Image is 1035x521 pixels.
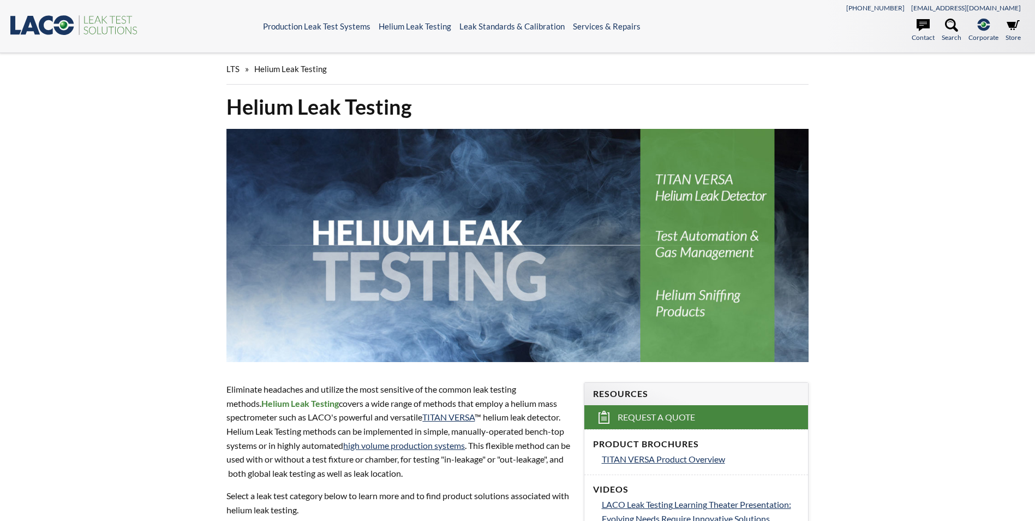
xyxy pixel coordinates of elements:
span: Helium Leak Testing [254,64,327,74]
a: Contact [912,19,935,43]
a: Store [1006,19,1021,43]
h4: Videos [593,484,799,495]
a: Helium Leak Testing [379,21,451,31]
a: [PHONE_NUMBER] [846,4,905,12]
a: Search [942,19,961,43]
span: Corporate [968,32,998,43]
h4: Resources [593,388,799,400]
a: TITAN VERSA Product Overview [602,452,799,466]
h4: Product Brochures [593,439,799,450]
a: Services & Repairs [573,21,641,31]
a: high volume production systems [343,440,465,451]
span: Request a Quote [618,412,695,423]
a: Leak Standards & Calibration [459,21,565,31]
a: Request a Quote [584,405,808,429]
a: Production Leak Test Systems [263,21,370,31]
a: TITAN VERSA [422,412,475,422]
span: TITAN VERSA Product Overview [602,454,725,464]
span: LTS [226,64,240,74]
p: Eliminate headaches and utilize the most sensitive of the common leak testing methods. covers a w... [226,382,570,480]
div: » [226,54,808,85]
strong: Helium Leak Testing [261,398,339,408]
p: Select a leak test category below to learn more and to find product solutions associated with hel... [226,489,570,517]
img: Helium Leak Testing header [226,129,808,362]
h1: Helium Leak Testing [226,93,808,120]
a: [EMAIL_ADDRESS][DOMAIN_NAME] [911,4,1021,12]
